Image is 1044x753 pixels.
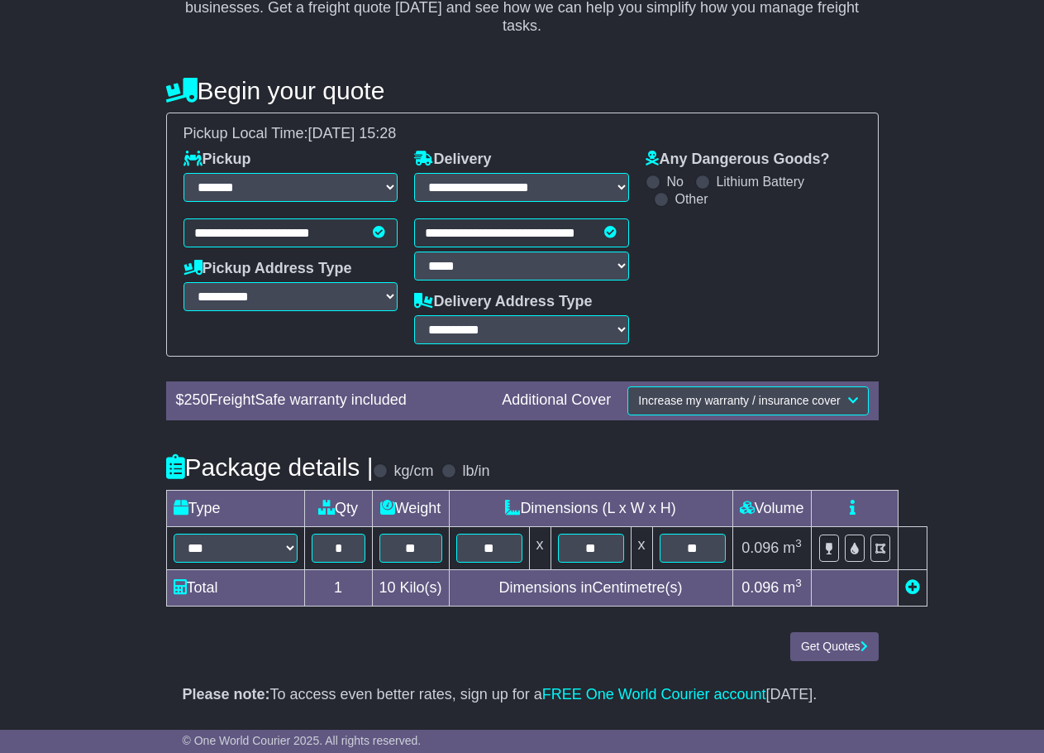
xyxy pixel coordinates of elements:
[631,526,652,569] td: x
[741,540,779,556] span: 0.096
[183,686,862,704] p: To access even better rates, sign up for a [DATE].
[783,579,802,596] span: m
[905,579,920,596] a: Add new item
[666,174,683,189] label: No
[795,577,802,589] sup: 3
[168,391,494,410] div: $ FreightSafe warranty included
[183,734,422,747] span: © One World Courier 2025. All rights reserved.
[166,569,304,606] td: Total
[732,490,811,526] td: Volume
[414,293,592,311] label: Delivery Address Type
[183,686,270,703] strong: Please note:
[184,151,251,169] label: Pickup
[414,151,491,169] label: Delivery
[166,453,374,481] h4: Package details |
[675,191,708,207] label: Other
[462,463,489,481] label: lb/in
[166,490,304,526] td: Type
[175,125,870,143] div: Pickup Local Time:
[184,260,352,278] label: Pickup Address Type
[372,490,449,526] td: Weight
[184,391,209,408] span: 250
[790,632,879,661] button: Get Quotes
[449,569,732,606] td: Dimensions in Centimetre(s)
[493,391,619,410] div: Additional Cover
[795,537,802,549] sup: 3
[304,569,372,606] td: 1
[529,526,551,569] td: x
[379,579,396,596] span: 10
[308,125,397,141] span: [DATE] 15:28
[638,394,840,407] span: Increase my warranty / insurance cover
[372,569,449,606] td: Kilo(s)
[166,77,879,104] h4: Begin your quote
[542,686,766,703] a: FREE One World Courier account
[741,579,779,596] span: 0.096
[783,540,802,556] span: m
[646,151,829,169] label: Any Dangerous Goods?
[716,174,804,189] label: Lithium Battery
[304,490,372,526] td: Qty
[449,490,732,526] td: Dimensions (L x W x H)
[627,386,868,415] button: Increase my warranty / insurance cover
[393,463,433,481] label: kg/cm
